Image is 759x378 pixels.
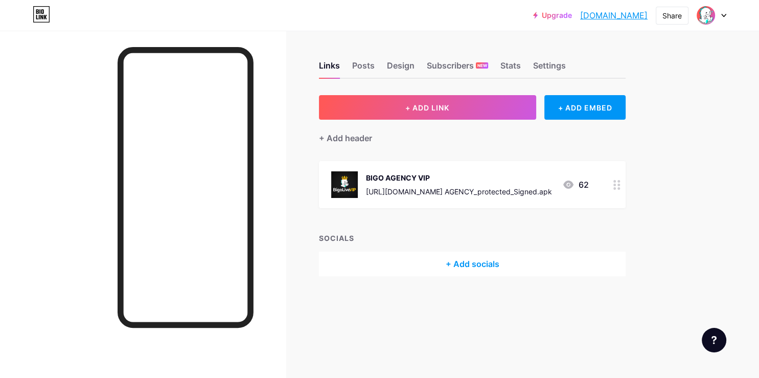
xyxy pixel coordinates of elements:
div: Subscribers [427,59,488,78]
span: NEW [477,62,487,69]
div: Share [662,10,682,21]
button: + ADD LINK [319,95,536,120]
div: Design [387,59,415,78]
div: + Add socials [319,252,626,276]
div: Posts [352,59,375,78]
span: + ADD LINK [405,103,449,112]
div: Settings [533,59,566,78]
div: SOCIALS [319,233,626,243]
div: Stats [500,59,521,78]
div: + Add header [319,132,372,144]
div: + ADD EMBED [544,95,626,120]
img: BIGO AGENCY VIP [331,171,358,198]
div: [URL][DOMAIN_NAME] AGENCY_protected_Signed.apk [366,186,552,197]
a: Upgrade [533,11,572,19]
div: Links [319,59,340,78]
a: [DOMAIN_NAME] [580,9,648,21]
div: 62 [562,179,589,191]
div: BIGO AGENCY VIP [366,172,552,183]
img: bigo [696,6,716,25]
